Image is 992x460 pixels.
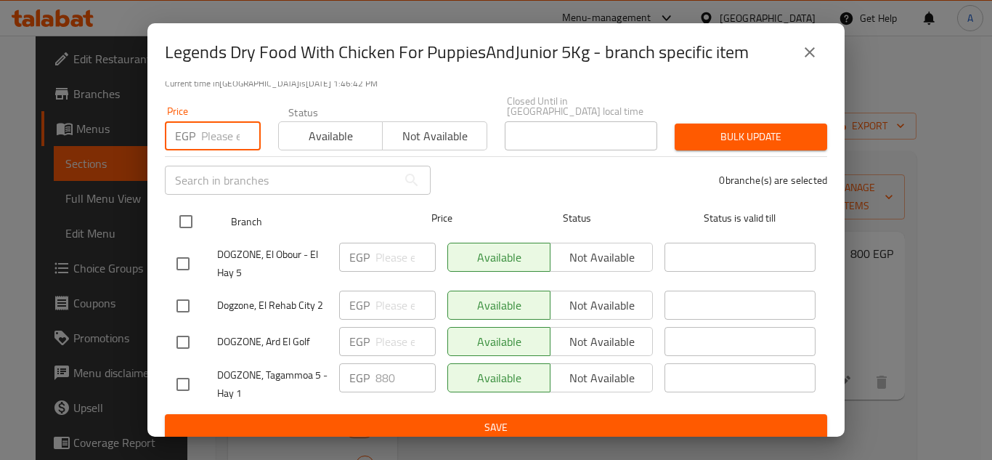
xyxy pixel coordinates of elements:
span: DOGZONE, El Obour - El Hay 5 [217,246,328,282]
span: Bulk update [686,128,816,146]
span: Available [285,126,377,147]
p: EGP [349,296,370,314]
p: EGP [175,127,195,145]
span: Not available [389,126,481,147]
p: EGP [349,369,370,387]
p: EGP [349,249,370,266]
span: Dogzone, El Rehab City 2 [217,296,328,315]
input: Search in branches [165,166,397,195]
button: close [792,35,827,70]
span: Status [502,209,653,227]
p: 0 branche(s) are selected [719,173,827,187]
span: Status is valid till [664,209,816,227]
span: Branch [231,213,382,231]
p: EGP [349,333,370,350]
button: Save [165,414,827,441]
input: Please enter price [201,121,261,150]
input: Please enter price [375,363,436,392]
input: Please enter price [375,327,436,356]
input: Please enter price [375,243,436,272]
button: Bulk update [675,124,827,150]
span: Save [176,419,816,437]
p: Current time in [GEOGRAPHIC_DATA] is [DATE] 1:46:42 PM [165,77,827,90]
span: DOGZONE, Tagammoa 5 - Hay 1 [217,366,328,403]
button: Not available [382,121,487,150]
input: Please enter price [375,291,436,320]
button: Available [278,121,383,150]
h2: Legends Dry Food With Chicken For PuppiesAndJunior 5Kg - branch specific item [165,41,749,64]
span: Price [394,209,490,227]
span: DOGZONE, Ard El Golf [217,333,328,351]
